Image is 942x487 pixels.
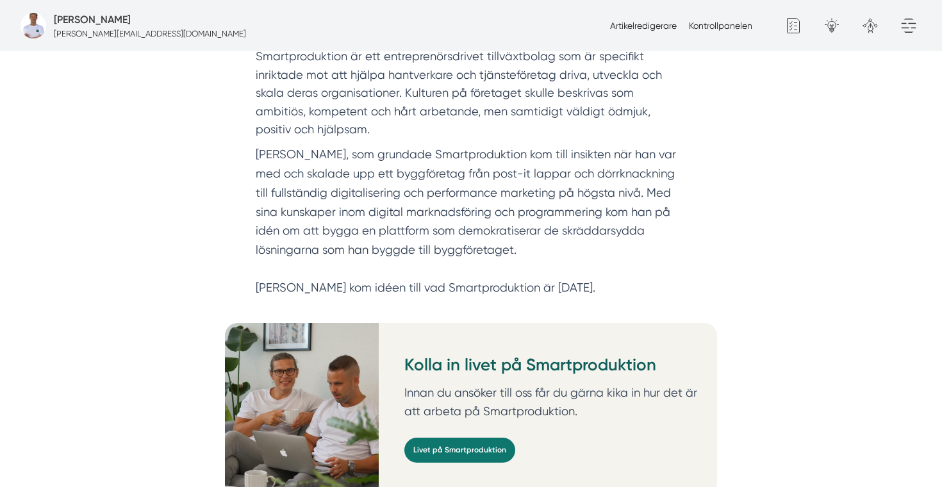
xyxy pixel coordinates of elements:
[256,145,686,297] p: [PERSON_NAME], som grundade Smartproduktion kom till insikten när han var med och skalade upp ett...
[610,21,677,31] a: Artikelredigerare
[256,47,686,145] section: Smartproduktion är ett entreprenörsdrivet tillväxtbolag som är specifikt inriktade mot att hjälpa...
[404,438,515,463] a: Livet på Smartproduktion
[404,354,707,383] h3: Kolla in livet på Smartproduktion
[54,28,246,40] p: [PERSON_NAME][EMAIL_ADDRESS][DOMAIN_NAME]
[404,383,707,421] p: Innan du ansöker till oss får du gärna kika in hur det är att arbeta på Smartproduktion.
[54,12,131,28] h5: Administratör
[21,13,46,38] img: foretagsbild-pa-smartproduktion-en-webbyraer-i-dalarnas-lan.png
[689,21,752,31] a: Kontrollpanelen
